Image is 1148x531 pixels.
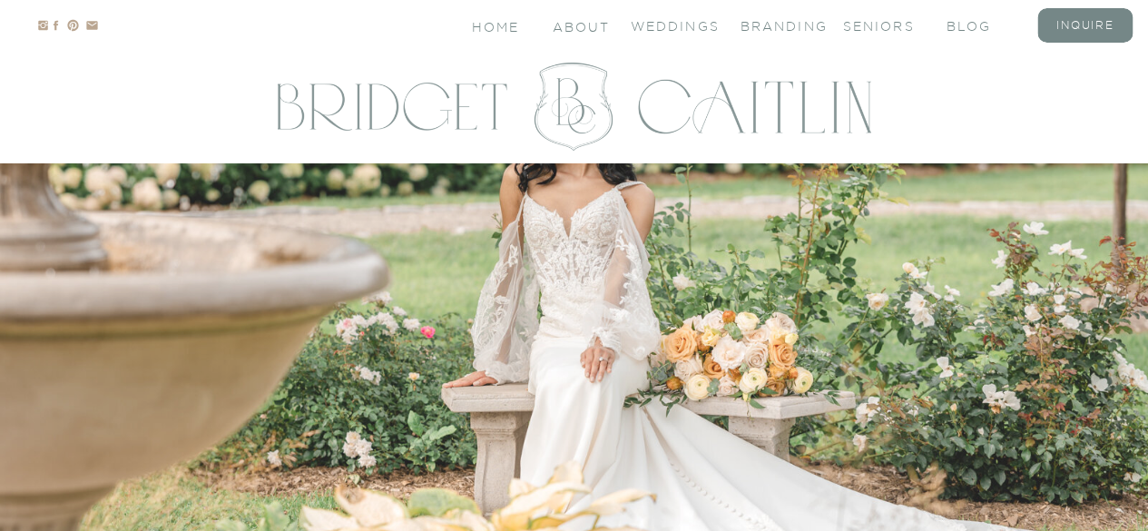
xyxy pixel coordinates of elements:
[741,17,813,33] a: branding
[631,17,703,33] a: Weddings
[553,18,607,34] a: About
[843,17,916,33] a: seniors
[1049,17,1122,33] a: inquire
[947,17,1019,33] a: blog
[472,18,522,34] a: Home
